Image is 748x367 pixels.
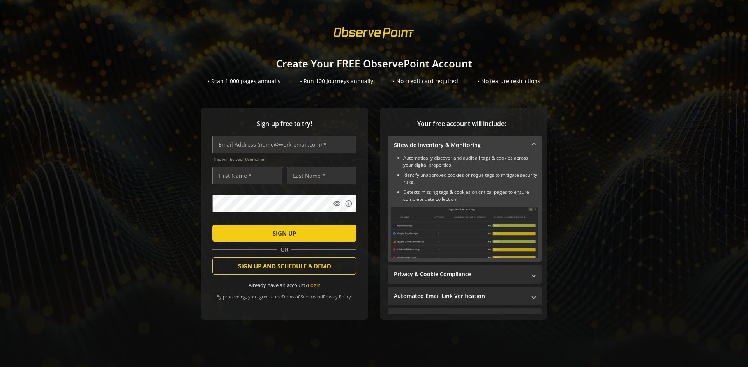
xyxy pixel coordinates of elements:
[212,167,282,184] input: First Name *
[238,259,331,273] span: SIGN UP AND SCHEDULE A DEMO
[388,119,536,128] span: Your free account will include:
[394,270,526,278] mat-panel-title: Privacy & Cookie Compliance
[388,154,542,262] div: Sitewide Inventory & Monitoring
[212,257,356,275] button: SIGN UP AND SCHEDULE A DEMO
[388,308,542,327] mat-expansion-panel-header: Performance Monitoring with Web Vitals
[391,207,538,258] img: Sitewide Inventory & Monitoring
[388,287,542,305] mat-expansion-panel-header: Automated Email Link Verification
[388,136,542,154] mat-expansion-panel-header: Sitewide Inventory & Monitoring
[300,77,373,85] div: • Run 100 Journeys annually
[273,226,296,240] span: SIGN UP
[478,77,540,85] div: • No feature restrictions
[345,200,353,207] mat-icon: info
[394,141,526,149] mat-panel-title: Sitewide Inventory & Monitoring
[308,282,321,289] a: Login
[208,77,280,85] div: • Scan 1,000 pages annually
[287,167,356,184] input: Last Name *
[212,282,356,289] div: Already have an account?
[212,225,356,242] button: SIGN UP
[212,119,356,128] span: Sign-up free to try!
[323,294,351,300] a: Privacy Policy
[213,156,356,162] span: This will be your Username
[212,136,356,153] input: Email Address (name@work-email.com) *
[212,289,356,300] div: By proceeding, you agree to the and .
[394,292,526,300] mat-panel-title: Automated Email Link Verification
[403,172,538,186] li: Identify unapproved cookies or rogue tags to mitigate security risks.
[282,294,315,300] a: Terms of Service
[403,189,538,203] li: Detects missing tags & cookies on critical pages to ensure complete data collection.
[388,265,542,284] mat-expansion-panel-header: Privacy & Cookie Compliance
[333,200,341,207] mat-icon: visibility
[393,77,458,85] div: • No credit card required
[277,246,291,254] span: OR
[403,154,538,168] li: Automatically discover and audit all tags & cookies across your digital properties.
